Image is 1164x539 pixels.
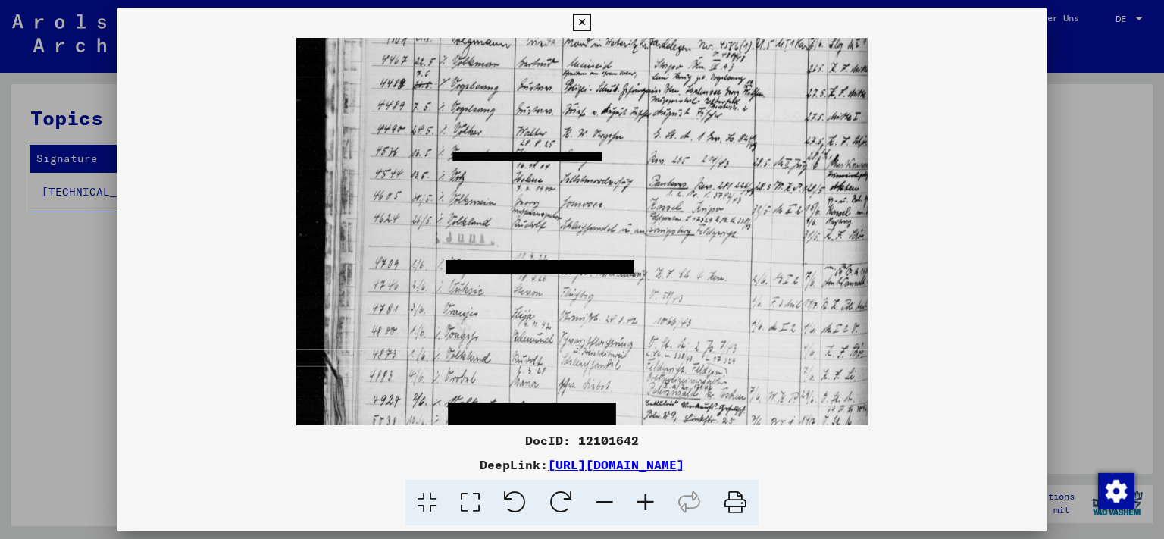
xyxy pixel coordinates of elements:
[117,456,1048,474] div: DeepLink:
[1097,472,1134,509] div: Zustimmung ändern
[1098,473,1134,509] img: Zustimmung ändern
[117,431,1048,450] div: DocID: 12101642
[548,457,684,472] a: [URL][DOMAIN_NAME]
